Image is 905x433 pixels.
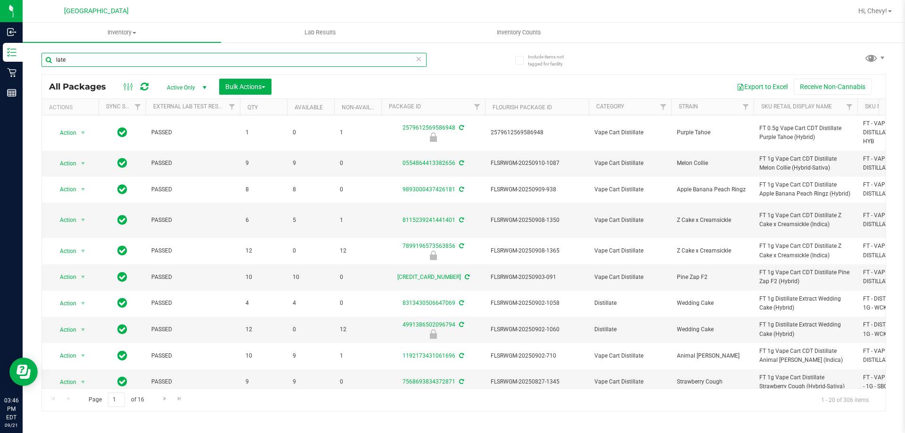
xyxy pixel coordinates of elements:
span: 0 [340,299,376,308]
span: PASSED [151,299,234,308]
span: Vape Cart Distillate [594,273,666,282]
span: Vape Cart Distillate [594,128,666,137]
span: PASSED [151,377,234,386]
span: select [77,270,89,284]
span: Strawberry Cough [677,377,748,386]
span: 9 [293,377,329,386]
button: Bulk Actions [219,79,271,95]
a: 4991386502096794 [403,321,455,328]
span: 8 [246,185,281,194]
span: Vape Cart Distillate [594,216,666,225]
p: 03:46 PM EDT [4,396,18,422]
span: FLSRWGM-20250827-1345 [491,377,583,386]
span: 8 [293,185,329,194]
span: 10 [246,351,281,360]
span: Sync from Compliance System [458,160,464,166]
a: 8115239241441401 [403,217,455,223]
span: select [77,349,89,362]
span: In Sync [117,183,127,196]
a: Go to the next page [158,392,172,405]
span: In Sync [117,213,127,227]
span: PASSED [151,185,234,194]
span: 1 [246,128,281,137]
span: Vape Cart Distillate [594,351,666,360]
span: Action [51,297,77,310]
a: SKU Name [865,103,893,110]
span: 4 [246,299,281,308]
span: Distillate [594,325,666,334]
span: All Packages [49,82,115,92]
span: Distillate [594,299,666,308]
span: 12 [340,325,376,334]
div: Actions [49,104,95,111]
div: Newly Received [380,251,486,260]
span: FT 1g Vape Cart CDT Distillate Apple Banana Peach Ringz (Hybrid) [759,180,852,198]
span: select [77,183,89,196]
span: 0 [340,159,376,168]
span: select [77,245,89,258]
span: PASSED [151,128,234,137]
a: Non-Available [342,104,384,111]
a: 2579612569586948 [403,124,455,131]
span: FLSRWGM-20250902-1058 [491,299,583,308]
a: Strain [679,103,698,110]
a: Package ID [389,103,421,110]
span: FT 1g Vape Cart Distillate Strawberry Cough (Hybrid-Sativa) [759,373,852,391]
span: Vape Cart Distillate [594,246,666,255]
span: Wedding Cake [677,325,748,334]
span: In Sync [117,375,127,388]
a: Sync Status [106,103,142,110]
span: FLSRWGM-20250908-1365 [491,246,583,255]
a: Filter [842,99,857,115]
span: FT 1g Vape Cart CDT Distillate Pine Zap F2 (Hybrid) [759,268,852,286]
span: Action [51,245,77,258]
span: Action [51,323,77,336]
span: 9 [293,159,329,168]
a: 9893000437426181 [403,186,455,193]
a: Sku Retail Display Name [761,103,832,110]
span: Include items not tagged for facility [528,53,575,67]
span: FT 1g Vape Cart CDT Distillate Melon Collie (Hybrid-Sativa) [759,155,852,172]
span: Sync from Compliance System [458,217,464,223]
span: FLSRWGM-20250902-710 [491,351,583,360]
span: Z Cake x Creamsickle [677,216,748,225]
a: Filter [224,99,240,115]
span: Inventory Counts [484,28,554,37]
span: Sync from Compliance System [458,321,464,328]
span: Hi, Chevy! [858,7,887,15]
a: 8313430506647069 [403,300,455,306]
span: 0 [293,246,329,255]
span: 0 [293,128,329,137]
span: 1 - 20 of 306 items [814,392,876,407]
a: Filter [656,99,671,115]
a: 0554864413382656 [403,160,455,166]
inline-svg: Reports [7,88,16,98]
a: Available [295,104,323,111]
span: FT 1g Vape Cart CDT Distillate Z Cake x Creamsickle (Indica) [759,242,852,260]
span: FLSRWGM-20250902-1060 [491,325,583,334]
span: In Sync [117,244,127,257]
span: Action [51,213,77,227]
span: Action [51,349,77,362]
a: Qty [247,104,258,111]
a: Inventory [23,23,221,42]
span: 9 [246,377,281,386]
span: 9 [246,159,281,168]
a: Flourish Package ID [493,104,552,111]
a: Inventory Counts [420,23,618,42]
span: 1 [340,216,376,225]
span: Action [51,183,77,196]
span: In Sync [117,323,127,336]
span: Apple Banana Peach Ringz [677,185,748,194]
span: 12 [246,325,281,334]
span: Sync from Compliance System [458,124,464,131]
span: In Sync [117,126,127,139]
span: FT 1g Vape Cart CDT Distillate Animal [PERSON_NAME] (Indica) [759,347,852,365]
span: Lab Results [292,28,349,37]
span: 12 [246,246,281,255]
button: Export to Excel [731,79,794,95]
span: FT 1g Vape Cart CDT Distillate Z Cake x Creamsickle (Indica) [759,211,852,229]
span: 9 [293,351,329,360]
a: Lab Results [221,23,420,42]
span: PASSED [151,351,234,360]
